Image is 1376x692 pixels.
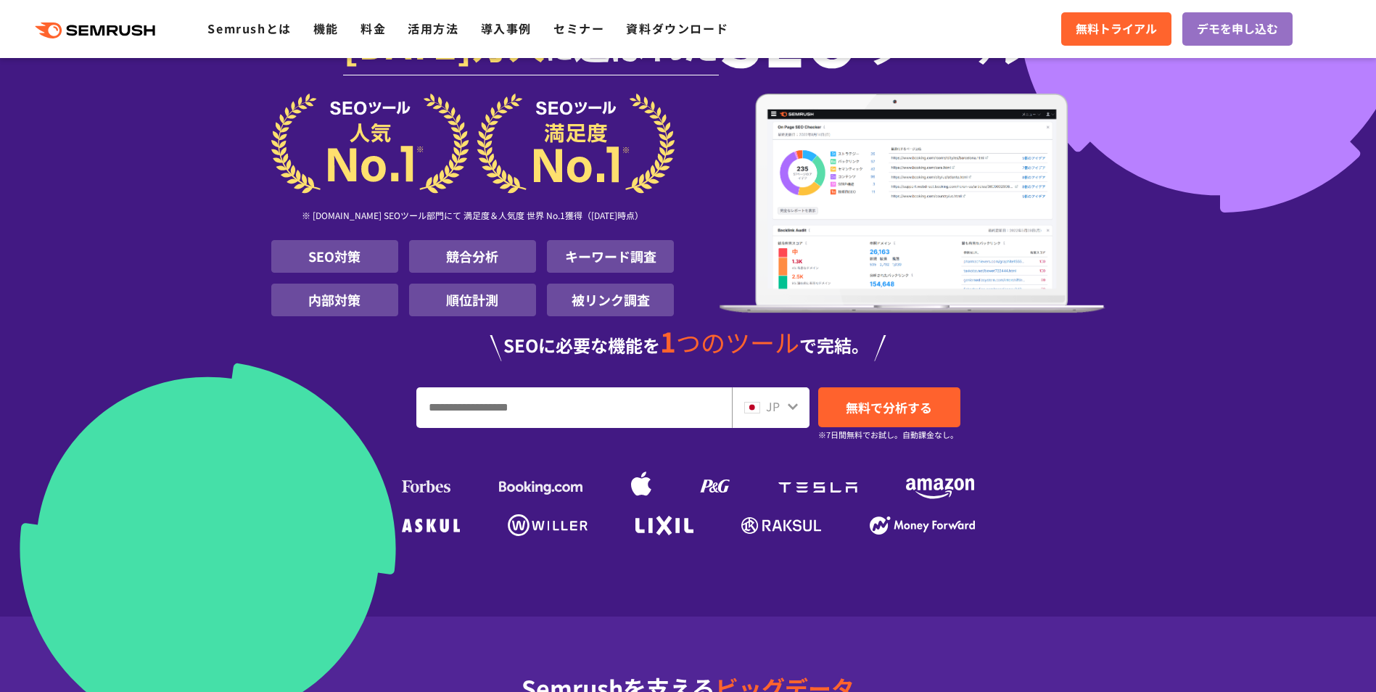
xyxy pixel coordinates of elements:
input: URL、キーワードを入力してください [417,388,731,427]
span: つのツール [676,324,799,360]
span: JP [766,398,780,415]
small: ※7日間無料でお試し。自動課金なし。 [818,428,958,442]
span: で完結。 [799,332,869,358]
a: 活用方法 [408,20,458,37]
a: 料金 [361,20,386,37]
a: デモを申し込む [1182,12,1293,46]
span: ツール [859,9,1033,67]
span: SEO [719,9,859,67]
span: デモを申し込む [1197,20,1278,38]
div: SEOに必要な機能を [271,328,1105,361]
li: 内部対策 [271,284,398,316]
li: 被リンク調査 [547,284,674,316]
a: セミナー [553,20,604,37]
span: 1 [660,321,676,361]
a: 資料ダウンロード [626,20,728,37]
a: 機能 [313,20,339,37]
li: 競合分析 [409,240,536,273]
a: Semrushとは [207,20,291,37]
li: 順位計測 [409,284,536,316]
li: キーワード調査 [547,240,674,273]
span: 無料トライアル [1076,20,1157,38]
a: 無料で分析する [818,387,960,427]
span: 無料で分析する [846,398,932,416]
a: 導入事例 [481,20,532,37]
li: SEO対策 [271,240,398,273]
a: 無料トライアル [1061,12,1171,46]
div: ※ [DOMAIN_NAME] SEOツール部門にて 満足度＆人気度 世界 No.1獲得（[DATE]時点） [271,194,675,240]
